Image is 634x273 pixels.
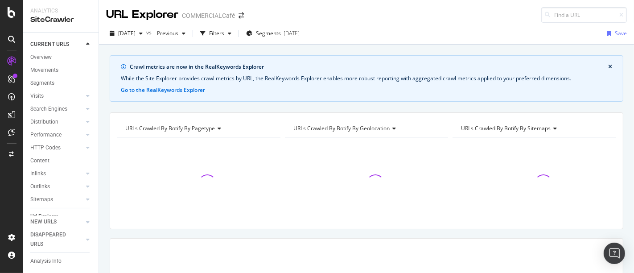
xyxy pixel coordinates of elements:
[118,29,136,37] span: 2025 Oct. 8th
[124,121,272,136] h4: URLs Crawled By Botify By pagetype
[541,7,627,23] input: Find a URL
[34,53,80,58] div: Domain Overview
[606,61,614,73] button: close banner
[30,104,83,114] a: Search Engines
[89,52,96,59] img: tab_keywords_by_traffic_grey.svg
[14,14,21,21] img: logo_orange.svg
[24,52,31,59] img: tab_domain_overview_orange.svg
[30,104,67,114] div: Search Engines
[604,243,625,264] div: Open Intercom Messenger
[30,117,58,127] div: Distribution
[30,53,52,62] div: Overview
[30,169,83,178] a: Inlinks
[30,7,91,15] div: Analytics
[14,23,21,30] img: website_grey.svg
[30,230,83,249] a: DISAPPEARED URLS
[99,53,150,58] div: Keywords by Traffic
[106,26,146,41] button: [DATE]
[209,29,224,37] div: Filters
[292,121,441,136] h4: URLs Crawled By Botify By geolocation
[30,212,92,221] a: Url Explorer
[461,124,551,132] span: URLs Crawled By Botify By sitemaps
[30,143,83,153] a: HTTP Codes
[284,29,300,37] div: [DATE]
[110,55,623,102] div: info banner
[153,29,178,37] span: Previous
[604,26,627,41] button: Save
[30,15,91,25] div: SiteCrawler
[30,217,57,227] div: NEW URLS
[30,130,83,140] a: Performance
[30,156,49,165] div: Content
[459,121,608,136] h4: URLs Crawled By Botify By sitemaps
[130,63,608,71] div: Crawl metrics are now in the RealKeywords Explorer
[146,29,153,36] span: vs
[30,256,92,266] a: Analysis Info
[30,195,53,204] div: Sitemaps
[30,169,46,178] div: Inlinks
[30,79,92,88] a: Segments
[615,29,627,37] div: Save
[30,40,69,49] div: CURRENT URLS
[30,195,83,204] a: Sitemaps
[30,256,62,266] div: Analysis Info
[239,12,244,19] div: arrow-right-arrow-left
[125,124,215,132] span: URLs Crawled By Botify By pagetype
[30,117,83,127] a: Distribution
[243,26,303,41] button: Segments[DATE]
[182,11,235,20] div: COMMERCIALCafé
[30,53,92,62] a: Overview
[197,26,235,41] button: Filters
[30,230,75,249] div: DISAPPEARED URLS
[23,23,98,30] div: Domain: [DOMAIN_NAME]
[121,86,205,94] button: Go to the RealKeywords Explorer
[30,79,54,88] div: Segments
[256,29,281,37] span: Segments
[30,182,50,191] div: Outlinks
[293,124,390,132] span: URLs Crawled By Botify By geolocation
[25,14,44,21] div: v 4.0.25
[30,182,83,191] a: Outlinks
[30,40,83,49] a: CURRENT URLS
[30,212,58,221] div: Url Explorer
[106,7,178,22] div: URL Explorer
[153,26,189,41] button: Previous
[30,143,61,153] div: HTTP Codes
[30,66,58,75] div: Movements
[30,91,83,101] a: Visits
[30,130,62,140] div: Performance
[30,91,44,101] div: Visits
[30,66,92,75] a: Movements
[30,156,92,165] a: Content
[121,74,612,83] div: While the Site Explorer provides crawl metrics by URL, the RealKeywords Explorer enables more rob...
[30,217,83,227] a: NEW URLS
